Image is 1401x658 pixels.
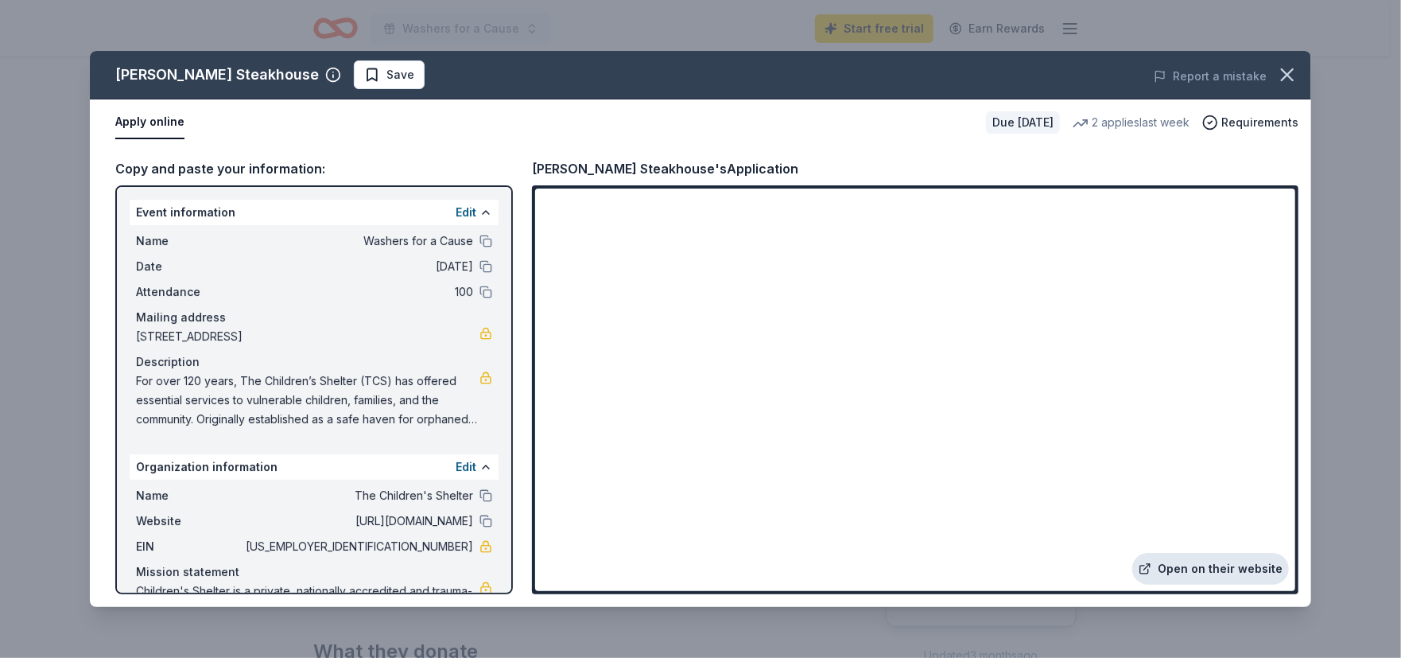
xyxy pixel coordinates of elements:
span: [URL][DOMAIN_NAME] [243,512,473,531]
span: The Children's Shelter [243,486,473,505]
div: Copy and paste your information: [115,158,513,179]
button: Edit [456,457,476,477]
div: Due [DATE] [986,111,1060,134]
span: Website [136,512,243,531]
div: 2 applies last week [1073,113,1189,132]
span: [STREET_ADDRESS] [136,327,479,346]
div: [PERSON_NAME] Steakhouse [115,62,319,88]
a: Open on their website [1132,553,1289,585]
span: 100 [243,282,473,302]
span: Date [136,257,243,276]
span: [DATE] [243,257,473,276]
span: [US_EMPLOYER_IDENTIFICATION_NUMBER] [243,537,473,556]
span: For over 120 years, The Children’s Shelter (TCS) has offered essential services to vulnerable chi... [136,372,479,429]
div: Description [136,352,492,372]
div: Event information [130,200,499,225]
span: Save [386,65,414,84]
span: Name [136,232,243,251]
button: Edit [456,203,476,222]
span: EIN [136,537,243,556]
span: Washers for a Cause [243,232,473,251]
button: Requirements [1202,113,1298,132]
div: Organization information [130,454,499,480]
span: Children's Shelter is a private, nationally accredited and trauma-informed care nonprofit corpora... [136,582,479,620]
button: Report a mistake [1154,67,1267,86]
div: Mailing address [136,308,492,327]
span: Name [136,486,243,505]
button: Apply online [115,106,184,139]
div: [PERSON_NAME] Steakhouse's Application [532,158,798,179]
div: Mission statement [136,563,492,582]
span: Requirements [1221,113,1298,132]
button: Save [354,60,425,89]
span: Attendance [136,282,243,302]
